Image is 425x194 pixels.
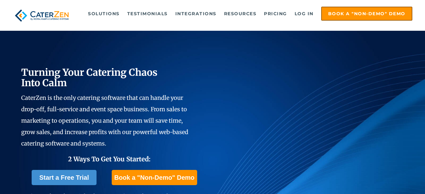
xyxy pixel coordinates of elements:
a: Log in [291,7,317,20]
iframe: Help widget launcher [369,169,418,187]
span: Turning Your Catering Chaos Into Calm [21,66,158,89]
span: 2 Ways To Get You Started: [68,155,151,163]
a: Pricing [261,7,290,20]
a: Book a "Non-Demo" Demo [321,7,412,21]
a: Resources [221,7,260,20]
a: Integrations [172,7,220,20]
img: caterzen [13,7,71,24]
a: Start a Free Trial [32,170,97,185]
a: Solutions [85,7,123,20]
span: CaterZen is the only catering software that can handle your drop-off, full-service and event spac... [21,94,188,147]
div: Navigation Menu [81,7,412,21]
a: Testimonials [124,7,171,20]
a: Book a "Non-Demo" Demo [112,170,197,185]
